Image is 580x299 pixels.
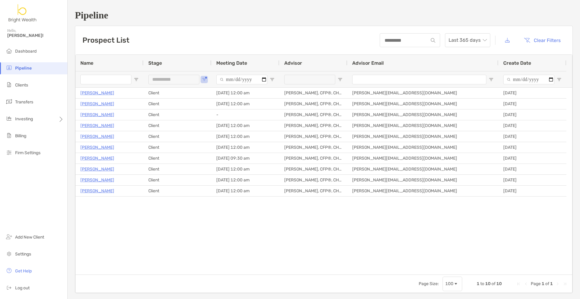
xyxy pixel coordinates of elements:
div: [PERSON_NAME][EMAIL_ADDRESS][DOMAIN_NAME] [347,186,498,196]
a: [PERSON_NAME] [80,122,114,129]
span: Log out [15,285,30,291]
div: [PERSON_NAME][EMAIL_ADDRESS][DOMAIN_NAME] [347,99,498,109]
div: [DATE] [498,120,566,131]
span: Advisor [284,60,302,66]
div: [DATE] 12:00 am [211,88,279,98]
span: Stage [148,60,162,66]
div: [PERSON_NAME], CFP®, CHFC®, CLU® [279,131,347,142]
span: Pipeline [15,66,32,71]
button: Open Filter Menu [134,77,139,82]
img: clients icon [5,81,13,88]
button: Open Filter Menu [270,77,275,82]
div: Client [143,164,211,174]
div: [DATE] 12:00 am [211,142,279,153]
div: [PERSON_NAME][EMAIL_ADDRESS][DOMAIN_NAME] [347,175,498,185]
div: [PERSON_NAME][EMAIL_ADDRESS][DOMAIN_NAME] [347,120,498,131]
a: [PERSON_NAME] [80,176,114,184]
div: Client [143,120,211,131]
span: of [491,281,495,286]
img: billing icon [5,132,13,139]
span: [PERSON_NAME]! [7,33,64,38]
img: add_new_client icon [5,233,13,240]
div: [DATE] 12:00 am [211,186,279,196]
div: [PERSON_NAME][EMAIL_ADDRESS][DOMAIN_NAME] [347,88,498,98]
span: Settings [15,252,31,257]
div: [DATE] [498,142,566,153]
a: [PERSON_NAME] [80,133,114,140]
span: Create Date [503,60,531,66]
span: 1 [477,281,479,286]
div: - [211,109,279,120]
div: Client [143,186,211,196]
span: Billing [15,133,26,138]
span: Dashboard [15,49,37,54]
div: [PERSON_NAME], CFP®, CHFC®, CLU® [279,99,347,109]
button: Open Filter Menu [202,77,207,82]
div: [DATE] [498,131,566,142]
div: [DATE] [498,99,566,109]
span: 1 [550,281,553,286]
div: Page Size [443,277,462,291]
div: Last Page [562,281,567,286]
div: [PERSON_NAME], CFP®, CHFC®, CLU® [279,142,347,153]
div: Client [143,99,211,109]
div: Next Page [555,281,560,286]
a: [PERSON_NAME] [80,165,114,173]
span: to [480,281,484,286]
span: Add New Client [15,235,44,240]
div: Page Size: [419,281,439,286]
div: [DATE] 09:30 am [211,153,279,164]
div: [PERSON_NAME], CFP®, CHFC®, CLU® [279,109,347,120]
input: Advisor Email Filter Input [352,75,486,84]
button: Open Filter Menu [338,77,343,82]
div: [DATE] [498,88,566,98]
span: Page [531,281,541,286]
div: [DATE] [498,109,566,120]
span: Last 365 days [449,34,487,47]
div: [PERSON_NAME][EMAIL_ADDRESS][DOMAIN_NAME] [347,164,498,174]
div: Previous Page [524,281,528,286]
div: [PERSON_NAME], CFP®, CHFC®, CLU® [279,175,347,185]
p: [PERSON_NAME] [80,144,114,151]
span: Name [80,60,93,66]
span: Meeting Date [216,60,247,66]
span: Advisor Email [352,60,384,66]
div: [DATE] [498,186,566,196]
a: [PERSON_NAME] [80,154,114,162]
img: logout icon [5,284,13,291]
div: [PERSON_NAME][EMAIL_ADDRESS][DOMAIN_NAME] [347,153,498,164]
div: [PERSON_NAME], CFP®, CHFC®, CLU® [279,120,347,131]
a: [PERSON_NAME] [80,89,114,97]
a: [PERSON_NAME] [80,100,114,108]
div: [DATE] [498,175,566,185]
div: Client [143,88,211,98]
span: Investing [15,116,33,122]
div: [PERSON_NAME][EMAIL_ADDRESS][DOMAIN_NAME] [347,142,498,153]
span: Clients [15,83,28,88]
div: [DATE] [498,153,566,164]
div: Client [143,109,211,120]
img: pipeline icon [5,64,13,71]
span: of [545,281,549,286]
h3: Prospect List [82,36,129,44]
div: [PERSON_NAME], CFP®, CHFC®, CLU® [279,88,347,98]
div: 100 [445,281,453,286]
div: [PERSON_NAME], CFP®, CHFC®, CLU® [279,153,347,164]
a: [PERSON_NAME] [80,111,114,119]
button: Open Filter Menu [557,77,562,82]
span: Transfers [15,99,33,105]
div: [PERSON_NAME][EMAIL_ADDRESS][DOMAIN_NAME] [347,109,498,120]
input: Create Date Filter Input [503,75,554,84]
img: transfers icon [5,98,13,105]
img: dashboard icon [5,47,13,54]
img: investing icon [5,115,13,122]
img: input icon [431,38,435,43]
img: Zoe Logo [7,2,38,24]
